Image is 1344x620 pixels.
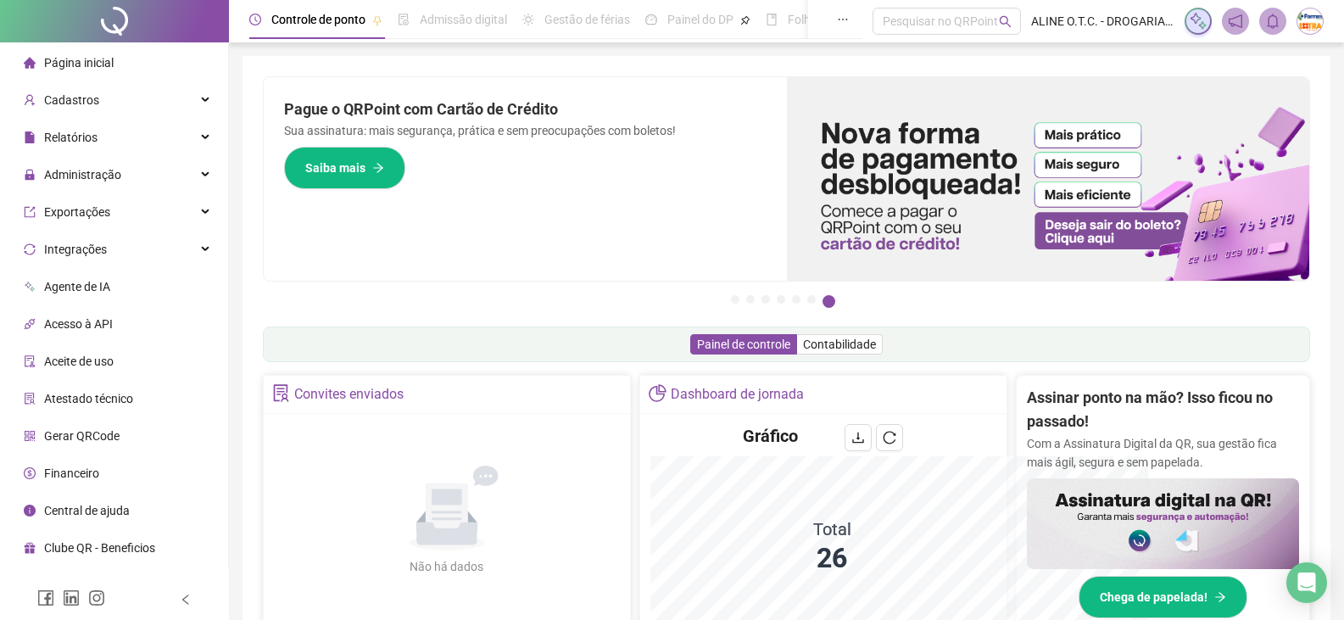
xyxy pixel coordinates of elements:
[372,15,382,25] span: pushpin
[740,15,750,25] span: pushpin
[44,56,114,70] span: Página inicial
[284,147,405,189] button: Saiba mais
[180,594,192,606] span: left
[44,541,155,555] span: Clube QR - Beneficios
[24,318,36,330] span: api
[44,280,110,293] span: Agente de IA
[44,429,120,443] span: Gerar QRCode
[649,384,666,402] span: pie-chart
[63,589,80,606] span: linkedin
[1214,591,1226,603] span: arrow-right
[44,168,121,182] span: Administração
[44,392,133,405] span: Atestado técnico
[746,295,755,304] button: 2
[544,13,630,26] span: Gestão de férias
[24,542,36,554] span: gift
[823,295,835,308] button: 7
[1027,386,1299,434] h2: Assinar ponto na mão? Isso ficou no passado!
[788,13,896,26] span: Folha de pagamento
[24,243,36,255] span: sync
[24,169,36,181] span: lock
[44,243,107,256] span: Integrações
[249,14,261,25] span: clock-circle
[369,557,525,576] div: Não há dados
[24,505,36,517] span: info-circle
[44,317,113,331] span: Acesso à API
[803,338,876,351] span: Contabilidade
[24,57,36,69] span: home
[1228,14,1243,29] span: notification
[24,430,36,442] span: qrcode
[522,14,534,25] span: sun
[372,162,384,174] span: arrow-right
[284,121,767,140] p: Sua assinatura: mais segurança, prática e sem preocupações com boletos!
[787,77,1310,281] img: banner%2F096dab35-e1a4-4d07-87c2-cf089f3812bf.png
[1027,434,1299,472] p: Com a Assinatura Digital da QR, sua gestão fica mais ágil, segura e sem papelada.
[24,94,36,106] span: user-add
[272,384,290,402] span: solution
[743,424,798,448] h4: Gráfico
[420,13,507,26] span: Admissão digital
[24,206,36,218] span: export
[777,295,785,304] button: 4
[761,295,770,304] button: 3
[1286,562,1327,603] div: Open Intercom Messenger
[44,355,114,368] span: Aceite de uso
[37,589,54,606] span: facebook
[1100,588,1207,606] span: Chega de papelada!
[88,589,105,606] span: instagram
[883,431,896,444] span: reload
[731,295,739,304] button: 1
[44,504,130,517] span: Central de ajuda
[999,15,1012,28] span: search
[294,380,404,409] div: Convites enviados
[44,93,99,107] span: Cadastros
[24,393,36,405] span: solution
[44,205,110,219] span: Exportações
[1265,14,1280,29] span: bell
[1027,478,1299,569] img: banner%2F02c71560-61a6-44d4-94b9-c8ab97240462.png
[667,13,733,26] span: Painel do DP
[645,14,657,25] span: dashboard
[1297,8,1323,34] img: 66417
[398,14,410,25] span: file-done
[837,14,849,25] span: ellipsis
[1079,576,1247,618] button: Chega de papelada!
[24,131,36,143] span: file
[24,355,36,367] span: audit
[44,466,99,480] span: Financeiro
[671,380,804,409] div: Dashboard de jornada
[766,14,778,25] span: book
[1031,12,1174,31] span: ALINE O.T.C. - DROGARIA [GEOGRAPHIC_DATA]
[697,338,790,351] span: Painel de controle
[851,431,865,444] span: download
[24,467,36,479] span: dollar
[807,295,816,304] button: 6
[44,131,98,144] span: Relatórios
[305,159,365,177] span: Saiba mais
[271,13,365,26] span: Controle de ponto
[792,295,800,304] button: 5
[284,98,767,121] h2: Pague o QRPoint com Cartão de Crédito
[1189,12,1207,31] img: sparkle-icon.fc2bf0ac1784a2077858766a79e2daf3.svg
